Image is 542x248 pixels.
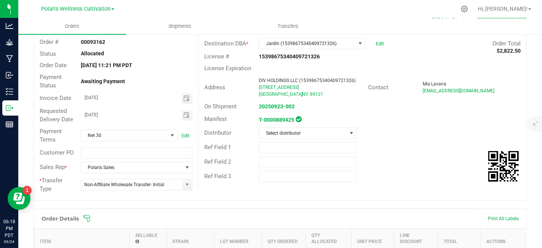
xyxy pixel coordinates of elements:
[6,39,13,46] inline-svg: Grow
[81,78,125,84] strong: Awaiting Payment
[6,88,13,95] inline-svg: Inventory
[204,84,225,91] span: Address
[204,103,237,110] span: On Shipment
[3,218,15,239] p: 06:18 PM PDT
[259,128,347,138] span: Select distributor
[368,84,388,91] span: Contact
[40,164,65,171] span: Sales Rep
[6,71,13,79] inline-svg: Inbound
[460,5,469,13] div: Manage settings
[40,74,62,89] span: Payment Status
[497,48,521,54] strong: $2,822.50
[259,117,294,123] a: T-0000889425
[81,162,183,173] span: Polaris Sales
[81,62,132,68] strong: [DATE] 11:21 PM PDT
[204,144,231,151] span: Ref Field 1
[159,23,202,30] span: Shipments
[234,18,342,34] a: Transfers
[204,65,251,72] span: License Expiration
[204,173,231,180] span: Ref Field 3
[22,186,32,195] iframe: Resource center unread badge
[478,6,528,12] span: Hi, [PERSON_NAME]!
[423,81,430,87] span: Mia
[302,92,308,97] span: NV
[40,62,67,69] span: Order Date
[259,92,303,97] span: [GEOGRAPHIC_DATA]
[6,104,13,112] inline-svg: Outbound
[376,41,384,47] a: Edit
[6,55,13,63] inline-svg: Manufacturing
[40,50,56,57] span: Status
[81,130,168,141] span: Net 30
[40,39,58,45] span: Order #
[488,151,519,182] qrcode: 00093162
[181,133,189,138] a: Edit
[40,95,71,101] span: Invoice Date
[81,50,104,56] strong: Allocated
[310,92,323,97] span: 89121
[301,92,302,97] span: ,
[55,23,90,30] span: Orders
[431,81,446,87] span: Lavana
[204,116,227,122] span: Manifest
[267,23,309,30] span: Transfers
[492,40,521,47] span: Order Total
[488,151,519,182] img: Scan me!
[41,6,111,12] span: Polaris Wellness Cultivation
[18,18,126,34] a: Orders
[204,158,231,165] span: Ref Field 2
[296,115,301,123] span: In Sync
[259,103,295,110] a: 20250923-002
[259,38,355,49] span: Jardin (15398675340409721326)
[42,216,79,222] h1: Order Details
[181,93,192,104] span: Toggle calendar
[40,128,62,143] span: Payment Terms
[204,129,231,136] span: Distributor
[3,239,15,245] p: 09/24
[8,187,30,210] iframe: Resource center
[6,121,13,128] inline-svg: Reports
[259,85,299,90] span: [STREET_ADDRESS]
[204,53,229,60] span: License #
[40,177,63,193] span: Transfer Type
[6,22,13,30] inline-svg: Analytics
[126,18,234,34] a: Shipments
[40,108,73,123] span: Requested Delivery Date
[423,88,494,93] span: [EMAIL_ADDRESS][DOMAIN_NAME]
[204,40,246,47] span: Destination DBA
[81,39,105,45] strong: 00093162
[259,53,320,60] strong: 15398675340409721326
[259,78,356,83] span: DIV HOLDINGS LLC (15398675340409721326)
[181,110,192,121] span: Toggle calendar
[40,149,74,156] span: Customer PO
